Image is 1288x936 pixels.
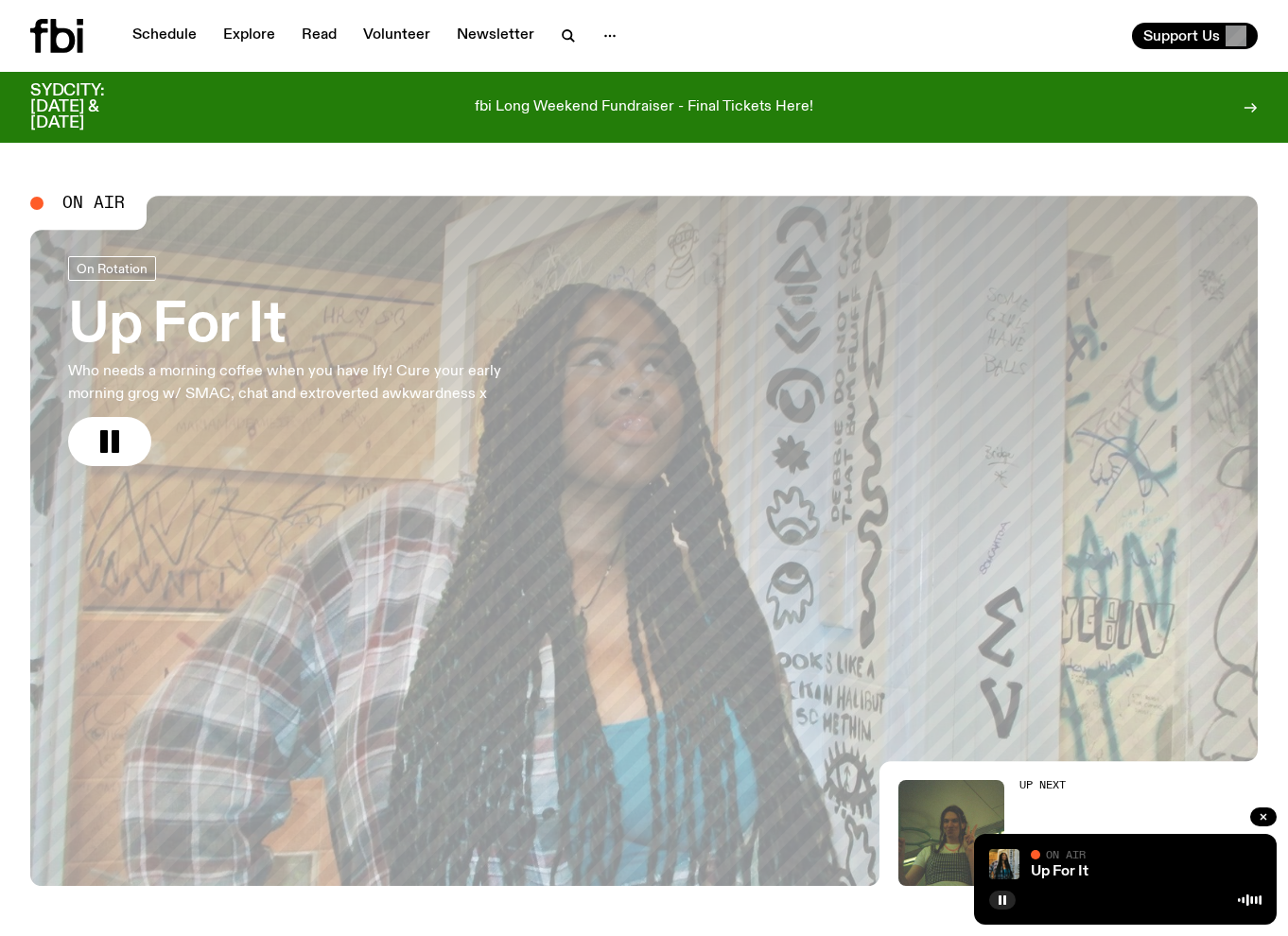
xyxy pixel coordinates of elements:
h2: Up Next [1019,780,1258,790]
span: On Air [1046,848,1086,860]
a: Up For It [1031,864,1088,879]
img: Jim Kretschmer in a really cute outfit with cute braids, standing on a train holding up a peace s... [898,780,1004,886]
p: fbi Long Weekend Fundraiser - Final Tickets Here! [475,99,813,116]
a: Up For ItWho needs a morning coffee when you have Ify! Cure your early morning grog w/ SMAC, chat... [68,256,552,466]
a: Ify - a Brown Skin girl with black braided twists, looking up to the side with her tongue stickin... [30,196,1258,886]
h3: SYDCITY: [DATE] & [DATE] [30,83,151,131]
h3: Up For It [68,300,552,353]
a: On Rotation [68,256,156,281]
a: Volunteer [352,23,442,49]
a: Read [290,23,348,49]
span: On Air [62,195,125,212]
p: Who needs a morning coffee when you have Ify! Cure your early morning grog w/ SMAC, chat and extr... [68,360,552,406]
a: Newsletter [445,23,546,49]
span: Support Us [1143,27,1220,44]
button: Support Us [1132,23,1258,49]
a: Schedule [121,23,208,49]
span: On Rotation [77,262,148,276]
img: Ify - a Brown Skin girl with black braided twists, looking up to the side with her tongue stickin... [989,849,1019,879]
a: Explore [212,23,287,49]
